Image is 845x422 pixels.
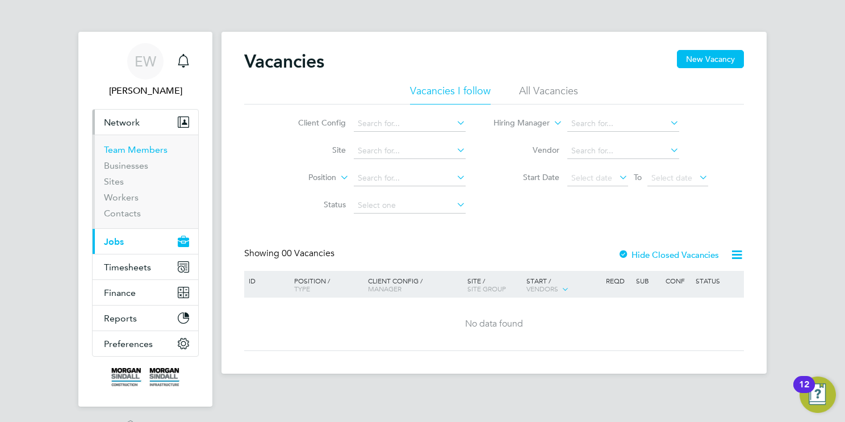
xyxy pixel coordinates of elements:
label: Position [271,172,336,183]
a: Team Members [104,144,168,155]
a: Workers [104,192,139,203]
span: Finance [104,287,136,298]
label: Site [281,145,346,155]
button: Jobs [93,229,198,254]
input: Search for... [567,143,679,159]
label: Start Date [494,172,559,182]
label: Hide Closed Vacancies [618,249,719,260]
input: Search for... [354,170,466,186]
button: Timesheets [93,254,198,279]
img: morgansindall-logo-retina.png [111,368,179,386]
div: Status [693,271,742,290]
input: Search for... [567,116,679,132]
div: Conf [663,271,692,290]
div: Start / [524,271,603,299]
span: Jobs [104,236,124,247]
div: No data found [246,318,742,330]
button: Finance [93,280,198,305]
span: Select date [651,173,692,183]
label: Client Config [281,118,346,128]
a: Businesses [104,160,148,171]
div: 12 [799,385,809,399]
button: Reports [93,306,198,331]
li: Vacancies I follow [410,84,491,105]
a: Sites [104,176,124,187]
li: All Vacancies [519,84,578,105]
span: Emma Wells [92,84,199,98]
div: Sub [633,271,663,290]
input: Search for... [354,143,466,159]
span: EW [135,54,156,69]
span: Select date [571,173,612,183]
span: To [630,170,645,185]
span: Manager [368,284,401,293]
span: Reports [104,313,137,324]
span: Timesheets [104,262,151,273]
span: Network [104,117,140,128]
span: Site Group [467,284,506,293]
div: Site / [465,271,524,298]
label: Status [281,199,346,210]
span: Preferences [104,339,153,349]
div: Position / [286,271,365,298]
label: Vendor [494,145,559,155]
label: Hiring Manager [484,118,550,129]
h2: Vacancies [244,50,324,73]
span: Vendors [526,284,558,293]
button: Preferences [93,331,198,356]
div: Client Config / [365,271,465,298]
a: Contacts [104,208,141,219]
button: New Vacancy [677,50,744,68]
input: Select one [354,198,466,214]
div: Showing [244,248,337,260]
div: Reqd [603,271,633,290]
nav: Main navigation [78,32,212,407]
div: Network [93,135,198,228]
a: Go to home page [92,368,199,386]
input: Search for... [354,116,466,132]
button: Open Resource Center, 12 new notifications [800,377,836,413]
span: Type [294,284,310,293]
span: 00 Vacancies [282,248,334,259]
a: EW[PERSON_NAME] [92,43,199,98]
button: Network [93,110,198,135]
div: ID [246,271,286,290]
